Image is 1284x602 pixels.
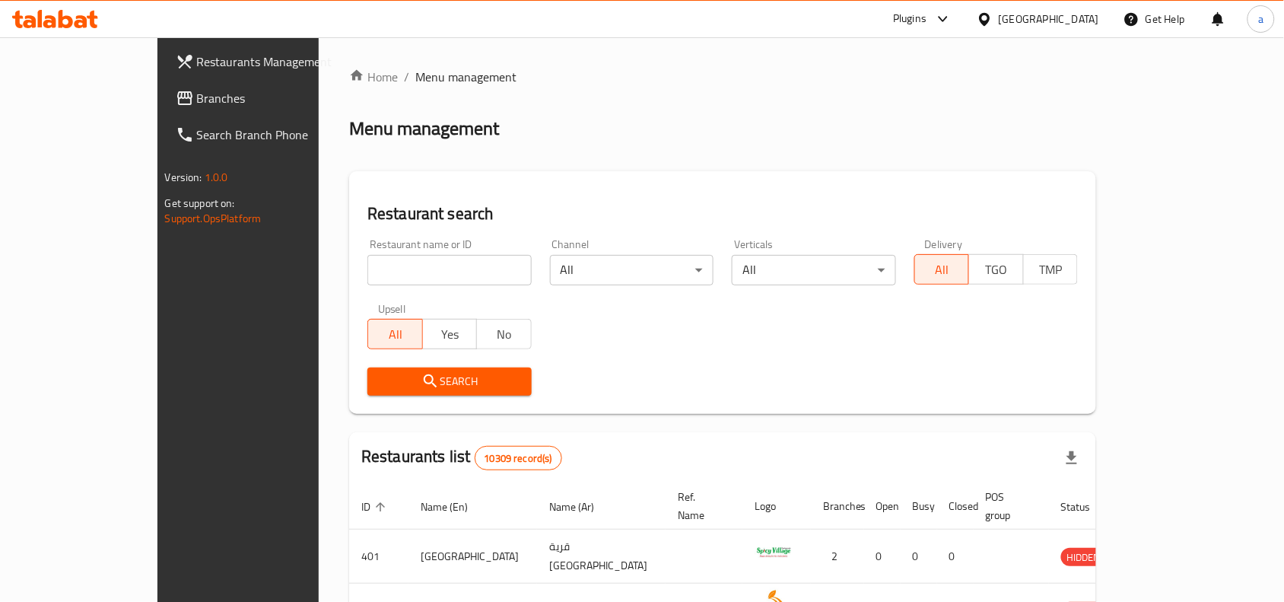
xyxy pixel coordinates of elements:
span: Name (En) [421,498,488,516]
span: All [374,323,417,346]
button: Search [367,368,532,396]
td: 401 [349,530,408,584]
th: Busy [901,483,937,530]
span: All [921,259,964,281]
span: Branches [197,89,360,107]
span: Search [380,372,520,391]
button: No [476,319,532,349]
span: HIDDEN [1061,549,1107,566]
label: Delivery [925,239,963,250]
button: All [367,319,423,349]
button: All [914,254,970,285]
a: Restaurants Management [164,43,372,80]
h2: Restaurant search [367,202,1078,225]
h2: Menu management [349,116,499,141]
th: Closed [937,483,974,530]
span: Search Branch Phone [197,126,360,144]
td: 2 [811,530,864,584]
span: a [1258,11,1263,27]
span: Menu management [415,68,516,86]
div: Export file [1054,440,1090,476]
span: Restaurants Management [197,53,360,71]
span: TGO [975,259,1018,281]
a: Search Branch Phone [164,116,372,153]
button: TMP [1023,254,1079,285]
div: All [732,255,896,285]
div: [GEOGRAPHIC_DATA] [999,11,1099,27]
span: Status [1061,498,1111,516]
div: Total records count [475,446,562,470]
span: TMP [1030,259,1073,281]
span: Ref. Name [678,488,724,524]
th: Open [864,483,901,530]
span: Get support on: [165,193,235,213]
td: قرية [GEOGRAPHIC_DATA] [537,530,666,584]
span: 10309 record(s) [475,451,561,466]
th: Branches [811,483,864,530]
td: 0 [901,530,937,584]
a: Support.OpsPlatform [165,209,262,228]
label: Upsell [378,304,406,314]
td: [GEOGRAPHIC_DATA] [408,530,537,584]
td: 0 [937,530,974,584]
button: TGO [968,254,1024,285]
span: POS group [986,488,1031,524]
span: ID [361,498,390,516]
a: Home [349,68,398,86]
h2: Restaurants list [361,445,562,470]
div: HIDDEN [1061,548,1107,566]
a: Branches [164,80,372,116]
img: Spicy Village [755,534,793,572]
th: Logo [742,483,811,530]
td: 0 [864,530,901,584]
nav: breadcrumb [349,68,1096,86]
span: Name (Ar) [549,498,614,516]
span: No [483,323,526,346]
button: Yes [422,319,478,349]
span: 1.0.0 [205,167,228,187]
span: Version: [165,167,202,187]
div: All [550,255,714,285]
li: / [404,68,409,86]
span: Yes [429,323,472,346]
div: Plugins [893,10,926,28]
input: Search for restaurant name or ID.. [367,255,532,285]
